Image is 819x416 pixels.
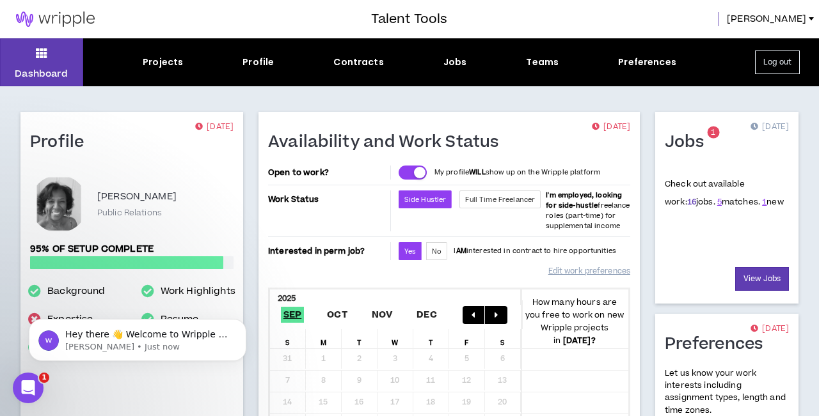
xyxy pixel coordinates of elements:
[268,190,388,208] p: Work Status
[39,373,49,383] span: 1
[454,246,616,256] p: I interested in contract to hire opportunities
[665,334,773,355] h1: Preferences
[97,189,177,204] p: [PERSON_NAME]
[324,307,350,323] span: Oct
[469,167,486,177] strong: WILL
[143,56,183,69] div: Projects
[521,296,628,347] p: How many hours are you free to work on new Wripple projects in
[268,167,388,178] p: Open to work?
[456,246,466,256] strong: AM
[687,196,715,208] span: jobs.
[306,329,342,348] div: M
[485,329,521,348] div: S
[268,132,509,153] h1: Availability and Work Status
[548,260,630,282] a: Edit work preferences
[711,127,715,138] span: 1
[270,329,306,348] div: S
[443,56,467,69] div: Jobs
[665,178,784,208] p: Check out available work:
[735,267,789,291] a: View Jobs
[762,196,767,208] a: 1
[717,196,722,208] a: 5
[762,196,784,208] span: new
[371,10,447,29] h3: Talent Tools
[665,132,713,153] h1: Jobs
[751,323,789,335] p: [DATE]
[727,12,806,26] span: [PERSON_NAME]
[449,329,485,348] div: F
[13,373,44,403] iframe: Intercom live chat
[755,50,800,74] button: Log out
[563,335,596,346] b: [DATE] ?
[546,190,630,231] span: freelance roles (part-time) for supplemental income
[243,56,274,69] div: Profile
[592,121,630,134] p: [DATE]
[465,195,535,204] span: Full Time Freelancer
[15,67,68,81] p: Dashboard
[434,167,600,178] p: My profile show up on the Wripple platform
[342,329,378,348] div: T
[526,56,559,69] div: Teams
[413,329,449,348] div: T
[707,127,719,139] sup: 1
[546,190,622,210] b: I'm employed, looking for side-hustle
[369,307,395,323] span: Nov
[717,196,760,208] span: matches.
[333,56,383,69] div: Contracts
[414,307,440,323] span: Dec
[281,307,305,323] span: Sep
[278,293,296,304] b: 2025
[47,284,105,299] a: Background
[97,207,162,219] p: Public Relations
[618,56,676,69] div: Preferences
[30,132,94,153] h1: Profile
[687,196,696,208] a: 16
[404,247,416,256] span: Yes
[161,284,235,299] a: Work Highlights
[195,121,234,134] p: [DATE]
[432,247,441,256] span: No
[10,292,266,381] iframe: Intercom notifications message
[378,329,413,348] div: W
[268,242,388,260] p: Interested in perm job?
[751,121,789,134] p: [DATE]
[30,175,88,233] div: Shirley J.
[30,242,234,256] p: 95% of setup complete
